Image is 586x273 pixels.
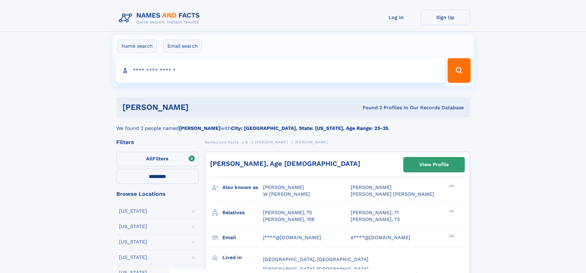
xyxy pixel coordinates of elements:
[447,234,455,238] div: ❯
[116,139,199,145] div: Filters
[210,160,360,167] a: [PERSON_NAME], Age [DEMOGRAPHIC_DATA]
[255,138,288,146] a: [PERSON_NAME]
[295,140,328,144] span: [PERSON_NAME]
[263,184,304,190] span: [PERSON_NAME]
[118,40,157,53] label: Name search
[351,209,399,216] a: [PERSON_NAME], 71
[263,191,310,197] span: W [PERSON_NAME]
[263,216,315,223] a: [PERSON_NAME], 106
[351,216,400,223] a: [PERSON_NAME], 73
[116,191,199,197] div: Browse Locations
[119,239,147,244] div: [US_STATE]
[163,40,202,53] label: Email search
[116,58,445,83] input: search input
[419,158,449,172] div: View Profile
[231,125,388,131] b: City: [GEOGRAPHIC_DATA], State: [US_STATE], Age Range: 25-35
[119,255,147,260] div: [US_STATE]
[122,103,276,111] h1: [PERSON_NAME]
[255,140,288,144] span: [PERSON_NAME]
[372,10,421,25] a: Log In
[116,10,205,26] img: Logo Names and Facts
[179,125,221,131] b: [PERSON_NAME]
[116,117,470,132] div: We found 2 people named with .
[146,156,153,162] span: All
[222,232,263,243] h3: Email
[263,209,312,216] a: [PERSON_NAME], 75
[245,138,248,146] a: S
[447,209,455,213] div: ❯
[222,182,263,193] h3: Also known as
[245,140,248,144] span: S
[119,224,147,229] div: [US_STATE]
[116,152,199,167] label: Filters
[119,209,147,214] div: [US_STATE]
[222,252,263,263] h3: Lived in
[263,256,369,262] span: [GEOGRAPHIC_DATA], [GEOGRAPHIC_DATA]
[351,184,392,190] span: [PERSON_NAME]
[448,58,470,83] button: Search Button
[276,104,464,111] div: Found 2 Profiles In Our Records Database
[205,138,239,146] a: Names and Facts
[404,157,464,172] a: View Profile
[421,10,470,25] a: Sign Up
[263,266,369,272] span: [GEOGRAPHIC_DATA], [GEOGRAPHIC_DATA]
[351,191,434,197] span: [PERSON_NAME] [PERSON_NAME]
[447,184,455,188] div: ❯
[222,207,263,218] h3: Relatives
